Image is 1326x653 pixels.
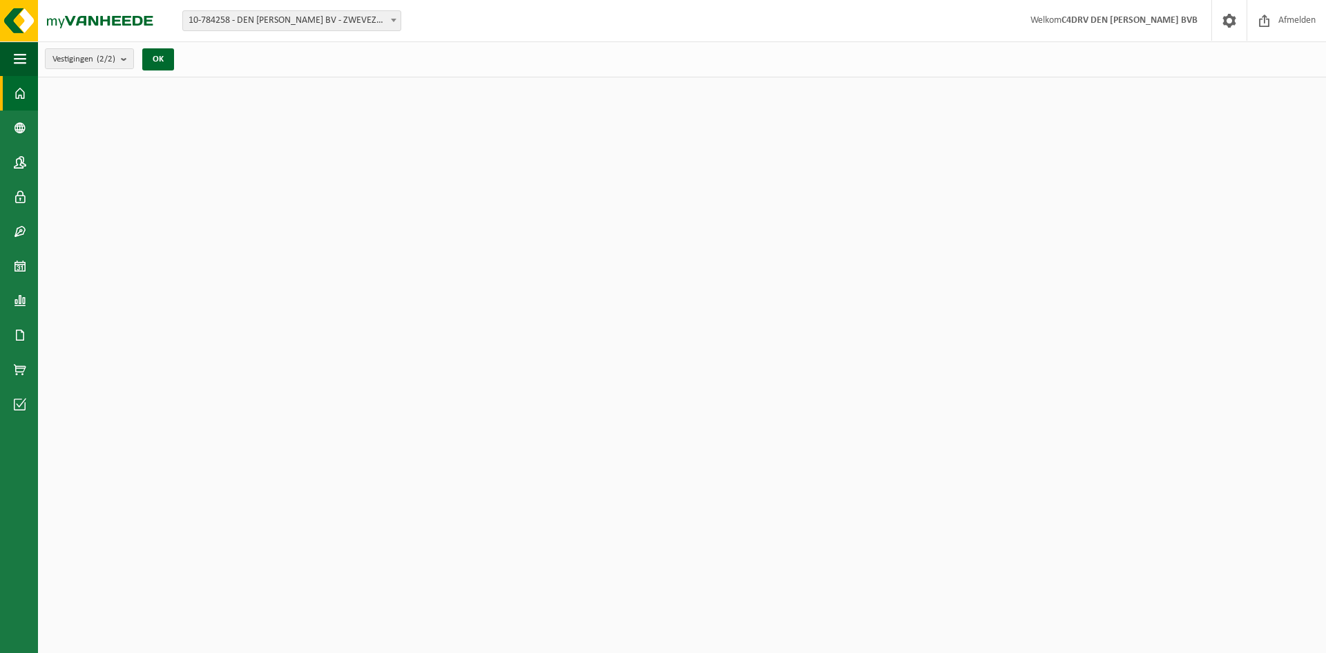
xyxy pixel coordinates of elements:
span: 10-784258 - DEN BAES JURGEN BV - ZWEVEZELE [183,11,401,30]
span: 10-784258 - DEN BAES JURGEN BV - ZWEVEZELE [182,10,401,31]
button: OK [142,48,174,70]
strong: C4DRV DEN [PERSON_NAME] BVB [1061,15,1198,26]
count: (2/2) [97,55,115,64]
button: Vestigingen(2/2) [45,48,134,69]
span: Vestigingen [52,49,115,70]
